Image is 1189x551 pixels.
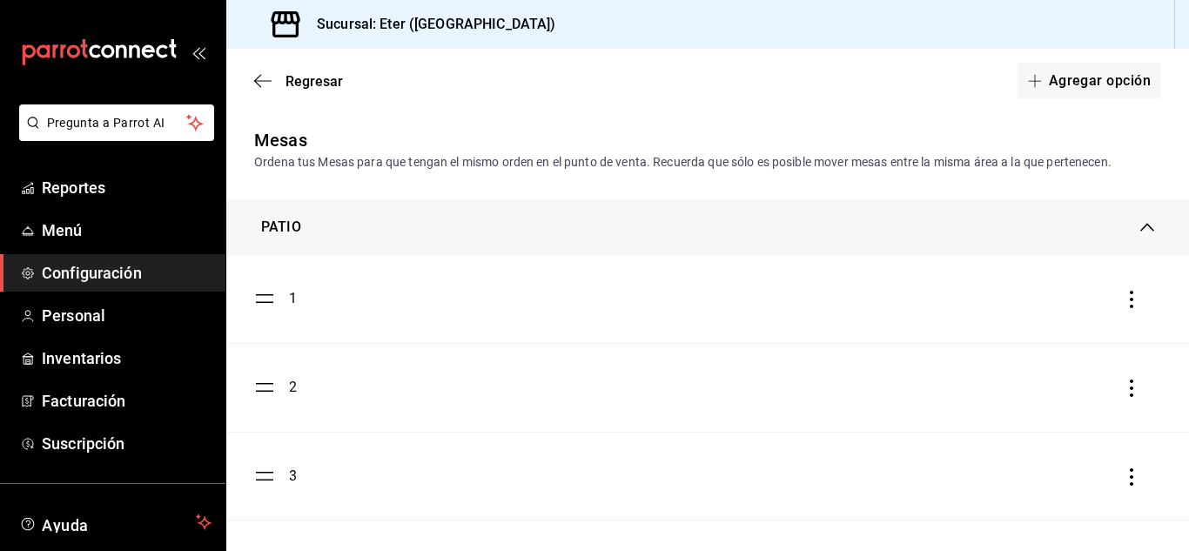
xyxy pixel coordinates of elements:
button: Pregunta a Parrot AI [19,104,214,141]
span: Ayuda [42,512,189,533]
span: Menú [42,218,212,242]
h3: Sucursal: Eter ([GEOGRAPHIC_DATA]) [303,14,555,35]
button: Agregar opción [1018,63,1161,99]
span: Personal [42,304,212,327]
div: 1 [289,288,297,309]
div: PATIO [226,199,1189,255]
span: Reportes [42,176,212,199]
span: Inventarios [42,346,212,370]
button: Regresar [254,73,343,90]
div: Mesas [254,127,307,153]
button: open_drawer_menu [191,45,205,59]
span: Regresar [285,73,343,90]
div: Ordena tus Mesas para que tengan el mismo orden en el punto de venta. Recuerda que sólo es posibl... [254,153,1161,171]
span: Pregunta a Parrot AI [47,114,187,132]
span: Facturación [42,389,212,413]
div: 2 [289,377,297,398]
div: 3 [289,466,297,487]
span: Suscripción [42,432,212,455]
a: Pregunta a Parrot AI [12,126,214,144]
div: PATIO [261,217,301,238]
span: Configuración [42,261,212,285]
